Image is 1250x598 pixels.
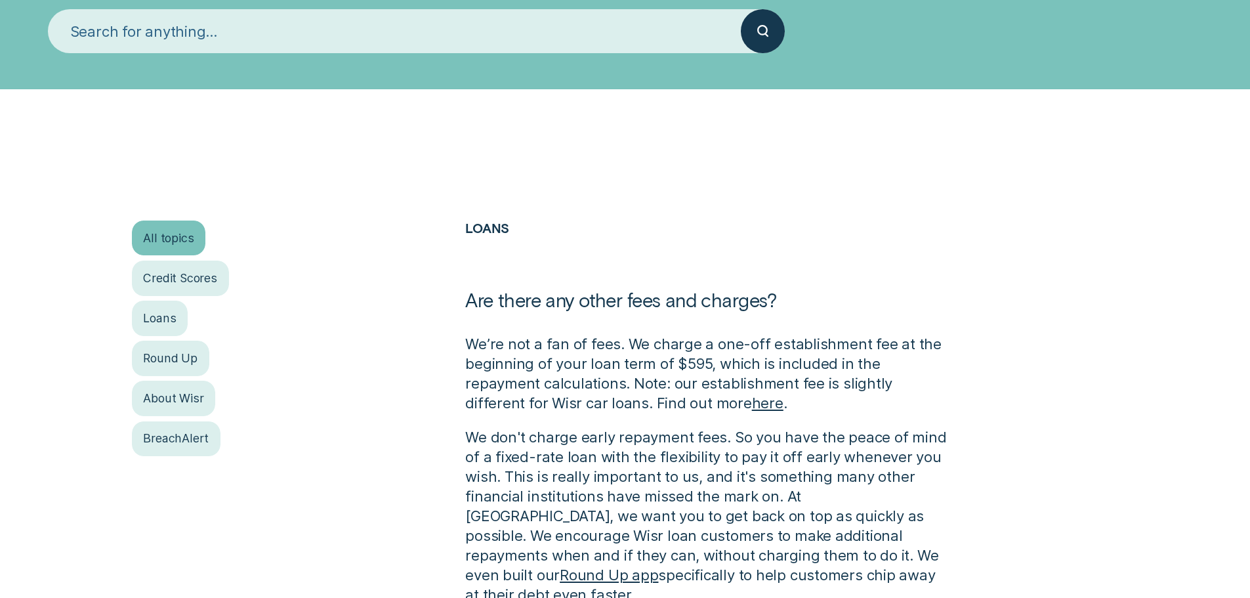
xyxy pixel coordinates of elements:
[132,221,206,255] a: All topics
[465,220,509,236] a: Loans
[132,261,229,295] a: Credit Scores
[132,381,216,416] a: About Wisr
[465,334,951,413] p: We’re not a fan of fees. We charge a one-off establishment fee at the beginning of your loan term...
[752,394,783,412] a: here
[132,301,188,335] a: Loans
[560,566,658,584] a: Round Up app
[132,341,209,375] a: Round Up
[48,9,741,53] input: Search for anything...
[132,421,221,456] a: BreachAlert
[465,221,951,288] h2: Loans
[741,9,785,53] button: Submit your search query.
[465,288,951,333] h1: Are there any other fees and charges?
